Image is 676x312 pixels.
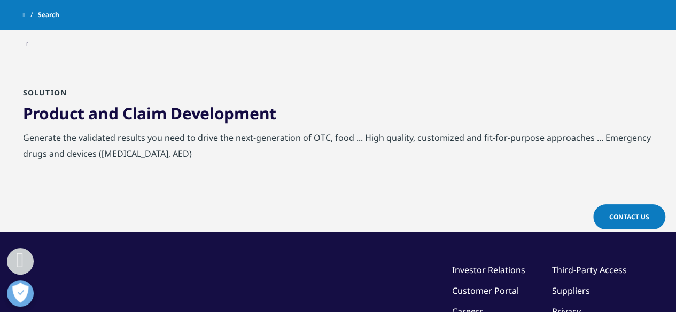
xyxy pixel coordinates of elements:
a: Investor Relations [452,264,525,276]
button: Open Preferences [7,280,34,307]
a: Customer Portal [452,285,519,297]
span: Solution [23,87,67,98]
a: Contact Us [593,204,665,229]
a: Suppliers [552,285,590,297]
a: Product and Claim Development [23,102,276,124]
a: Third-Party Access [552,264,627,276]
div: Generate the validated results you need to drive the next-generation of OTC, food ... High qualit... [23,130,654,167]
span: Contact Us [609,212,649,221]
span: Search [38,5,59,25]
